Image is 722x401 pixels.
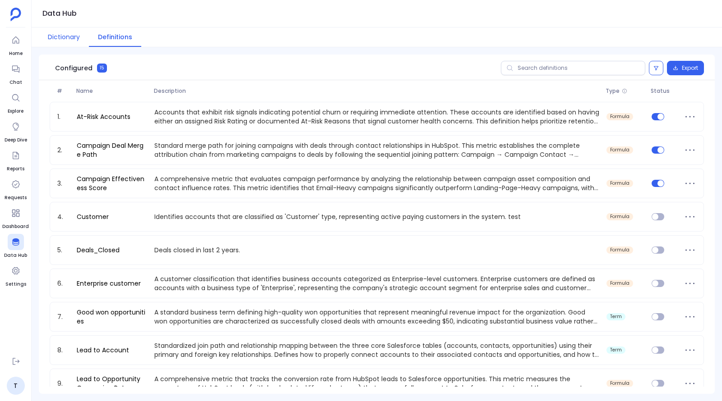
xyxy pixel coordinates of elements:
[150,87,602,95] span: Description
[54,312,73,321] span: 7.
[5,176,27,201] a: Requests
[8,79,24,86] span: Chat
[2,223,29,230] span: Dashboard
[55,64,93,73] span: Configured
[73,174,151,192] a: Campaign Effectiveness Score
[8,61,24,86] a: Chat
[5,194,27,201] span: Requests
[610,214,629,219] span: formula
[5,281,26,288] span: Settings
[151,212,603,221] p: Identifies accounts that are classified as 'Customer' type, representing active paying customers ...
[54,246,73,255] span: 5.
[151,246,603,255] p: Deals closed in last 2 years.
[610,181,629,186] span: formula
[42,7,77,20] h1: Data Hub
[73,279,144,288] a: Enterprise customer
[73,112,134,121] a: At-Risk Accounts
[7,165,24,173] span: Reports
[73,212,112,221] a: Customer
[73,141,151,159] a: Campaign Deal Merge Path
[151,141,603,159] p: Standard merge path for joining campaigns with deals through contact relationships in HubSpot. Th...
[73,308,151,326] a: Good won opportunities
[54,112,73,121] span: 1.
[610,314,622,319] span: term
[682,64,698,72] span: Export
[151,374,603,392] p: A comprehensive metric that tracks the conversion rate from HubSpot leads to Salesforce opportuni...
[151,308,603,326] p: A standard business term defining high-quality won opportunities that represent meaningful revenu...
[151,341,603,359] p: Standardized join path and relationship mapping between the three core Salesforce tables (account...
[73,346,133,355] a: Lead to Account
[89,27,141,47] button: Definitions
[53,87,73,95] span: #
[5,137,27,144] span: Deep Dive
[54,212,73,221] span: 4.
[54,146,73,155] span: 2.
[5,263,26,288] a: Settings
[8,32,24,57] a: Home
[4,234,27,259] a: Data Hub
[610,281,629,286] span: formula
[610,347,622,353] span: term
[610,114,629,119] span: formula
[8,50,24,57] span: Home
[73,374,151,392] a: Lead to Opportunity Conversion Rate
[610,147,629,153] span: formula
[5,118,27,144] a: Deep Dive
[54,346,73,355] span: 8.
[647,87,680,95] span: Status
[2,205,29,230] a: Dashboard
[7,377,25,395] a: T
[97,64,107,73] span: 15
[606,87,620,95] span: Type
[73,87,150,95] span: Name
[54,279,73,288] span: 6.
[151,108,603,126] p: Accounts that exhibit risk signals indicating potential churn or requiring immediate attention. T...
[73,246,123,255] a: Deals_Closed
[151,174,603,192] p: A comprehensive metric that evaluates campaign performance by analyzing the relationship between ...
[8,108,24,115] span: Explore
[39,27,89,47] button: Dictionary
[4,252,27,259] span: Data Hub
[151,274,603,292] p: A customer classification that identifies business accounts categorized as Enterprise-level custo...
[54,179,73,188] span: 3.
[7,147,24,173] a: Reports
[667,61,704,75] button: Export
[501,61,645,75] input: Search definitions
[10,8,21,21] img: petavue logo
[8,90,24,115] a: Explore
[610,381,629,386] span: formula
[610,247,629,253] span: formula
[54,379,73,388] span: 9.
